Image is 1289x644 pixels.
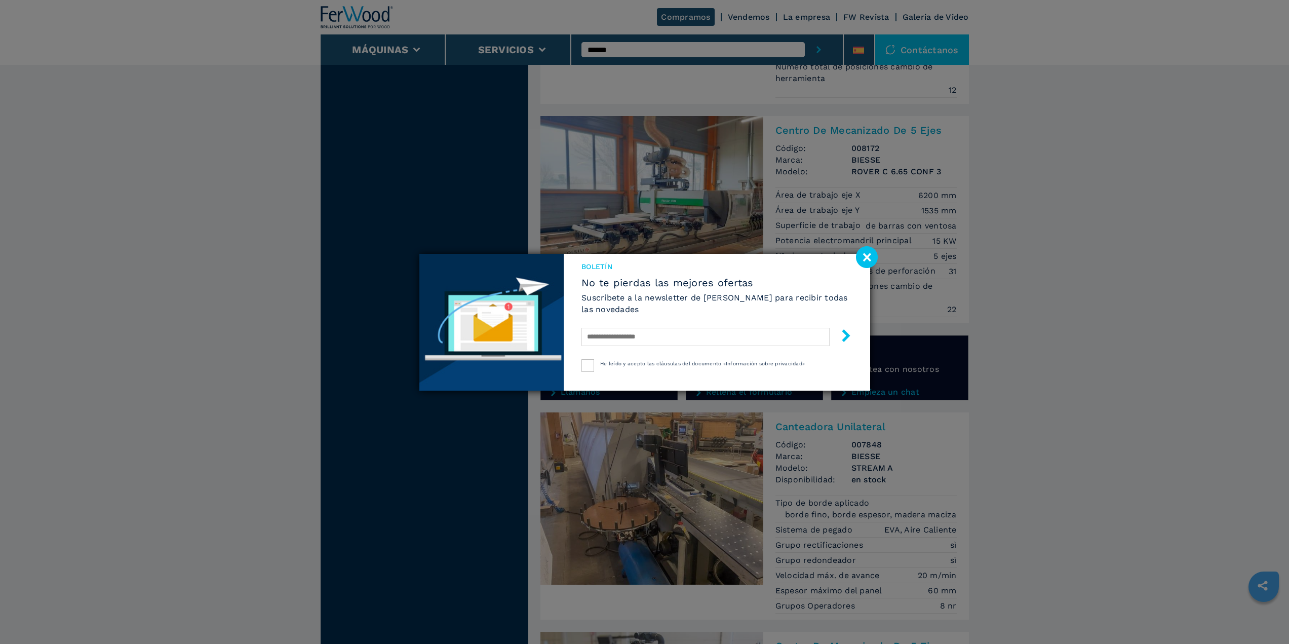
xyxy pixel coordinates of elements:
h6: Suscríbete a la newsletter de [PERSON_NAME] para recibir todas las novedades [581,292,852,315]
img: Newsletter image [419,254,564,391]
span: He leído y acepto las cláusulas del documento «Información sobre privacidad» [600,361,805,366]
span: Boletín [581,261,852,272]
button: submit-button [830,325,852,349]
span: No te pierdas las mejores ofertas [581,277,852,289]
